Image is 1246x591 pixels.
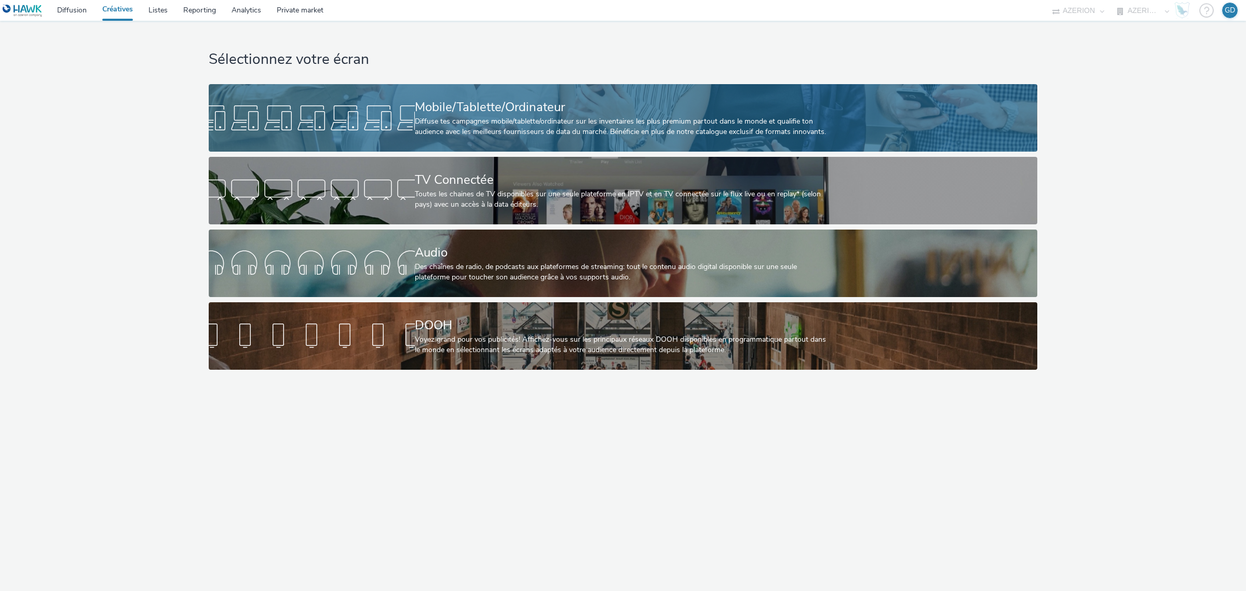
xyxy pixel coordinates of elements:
[3,4,43,17] img: undefined Logo
[1225,3,1235,18] div: GD
[415,116,827,138] div: Diffuse tes campagnes mobile/tablette/ordinateur sur les inventaires les plus premium partout dan...
[415,189,827,210] div: Toutes les chaines de TV disponibles sur une seule plateforme en IPTV et en TV connectée sur le f...
[415,334,827,356] div: Voyez grand pour vos publicités! Affichez-vous sur les principaux réseaux DOOH disponibles en pro...
[209,230,1037,297] a: AudioDes chaînes de radio, de podcasts aux plateformes de streaming: tout le contenu audio digita...
[209,302,1037,370] a: DOOHVoyez grand pour vos publicités! Affichez-vous sur les principaux réseaux DOOH disponibles en...
[415,171,827,189] div: TV Connectée
[209,84,1037,152] a: Mobile/Tablette/OrdinateurDiffuse tes campagnes mobile/tablette/ordinateur sur les inventaires le...
[1174,2,1194,19] a: Hawk Academy
[415,262,827,283] div: Des chaînes de radio, de podcasts aux plateformes de streaming: tout le contenu audio digital dis...
[1174,2,1190,19] img: Hawk Academy
[415,98,827,116] div: Mobile/Tablette/Ordinateur
[415,244,827,262] div: Audio
[209,157,1037,224] a: TV ConnectéeToutes les chaines de TV disponibles sur une seule plateforme en IPTV et en TV connec...
[209,50,1037,70] h1: Sélectionnez votre écran
[415,316,827,334] div: DOOH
